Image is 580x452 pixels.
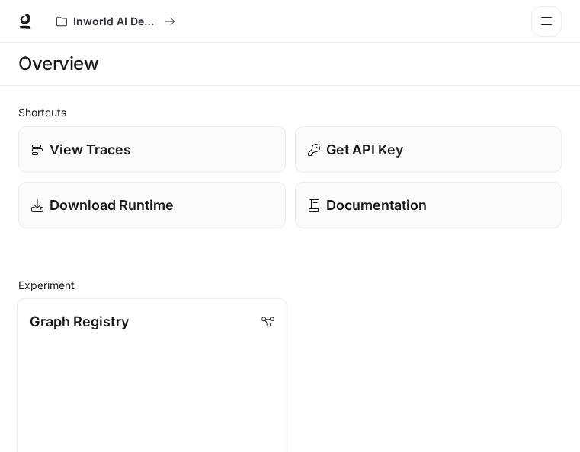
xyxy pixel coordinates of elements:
p: Documentation [326,195,427,215]
p: View Traces [50,139,131,160]
button: Get API Key [295,126,562,173]
button: open drawer [531,6,562,37]
p: Graph Registry [30,311,128,332]
h2: Shortcuts [18,104,562,120]
p: Download Runtime [50,195,174,215]
h2: Experiment [18,277,562,293]
a: Download Runtime [18,182,286,228]
p: Inworld AI Demos [73,15,159,28]
h1: Overview [18,49,98,79]
a: Documentation [295,182,562,228]
p: Get API Key [326,139,403,160]
button: All workspaces [50,6,182,37]
a: View Traces [18,126,286,173]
